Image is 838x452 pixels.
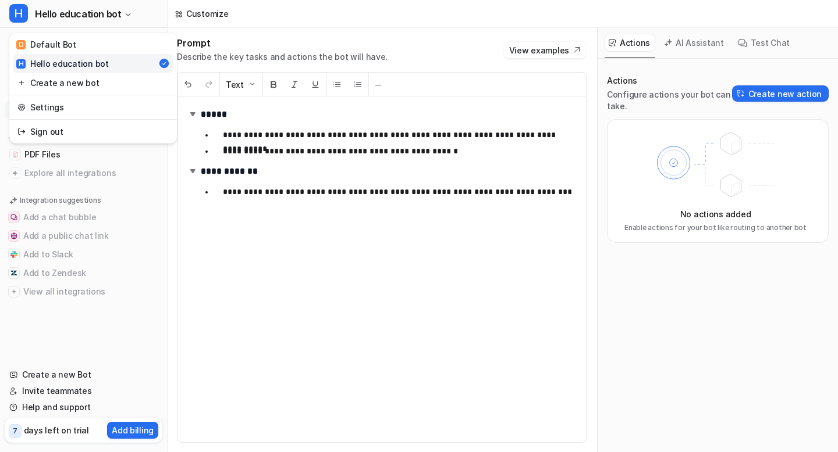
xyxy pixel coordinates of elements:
[17,125,26,138] img: reset
[16,58,109,70] div: Hello education bot
[13,98,173,117] a: Settings
[13,73,173,92] a: Create a new bot
[16,38,76,51] div: Default Bot
[17,77,26,89] img: reset
[13,122,173,141] a: Sign out
[9,33,177,144] div: HHello education bot
[9,4,28,23] span: H
[17,101,26,113] img: reset
[16,59,26,69] span: H
[35,6,121,22] span: Hello education bot
[16,40,26,49] span: D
